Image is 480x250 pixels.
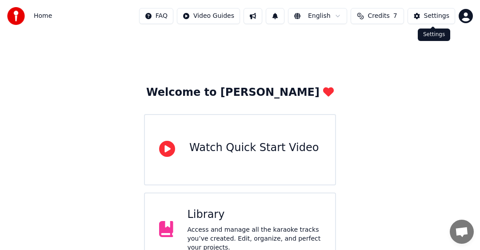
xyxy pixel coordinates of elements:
[188,208,321,222] div: Library
[408,8,455,24] button: Settings
[418,29,450,41] div: Settings
[368,12,389,20] span: Credits
[189,141,319,155] div: Watch Quick Start Video
[34,12,52,20] span: Home
[139,8,173,24] button: FAQ
[351,8,404,24] button: Credits7
[34,12,52,20] nav: breadcrumb
[146,86,334,100] div: Welcome to [PERSON_NAME]
[393,12,397,20] span: 7
[177,8,240,24] button: Video Guides
[424,12,449,20] div: Settings
[450,220,474,244] div: Open chat
[7,7,25,25] img: youka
